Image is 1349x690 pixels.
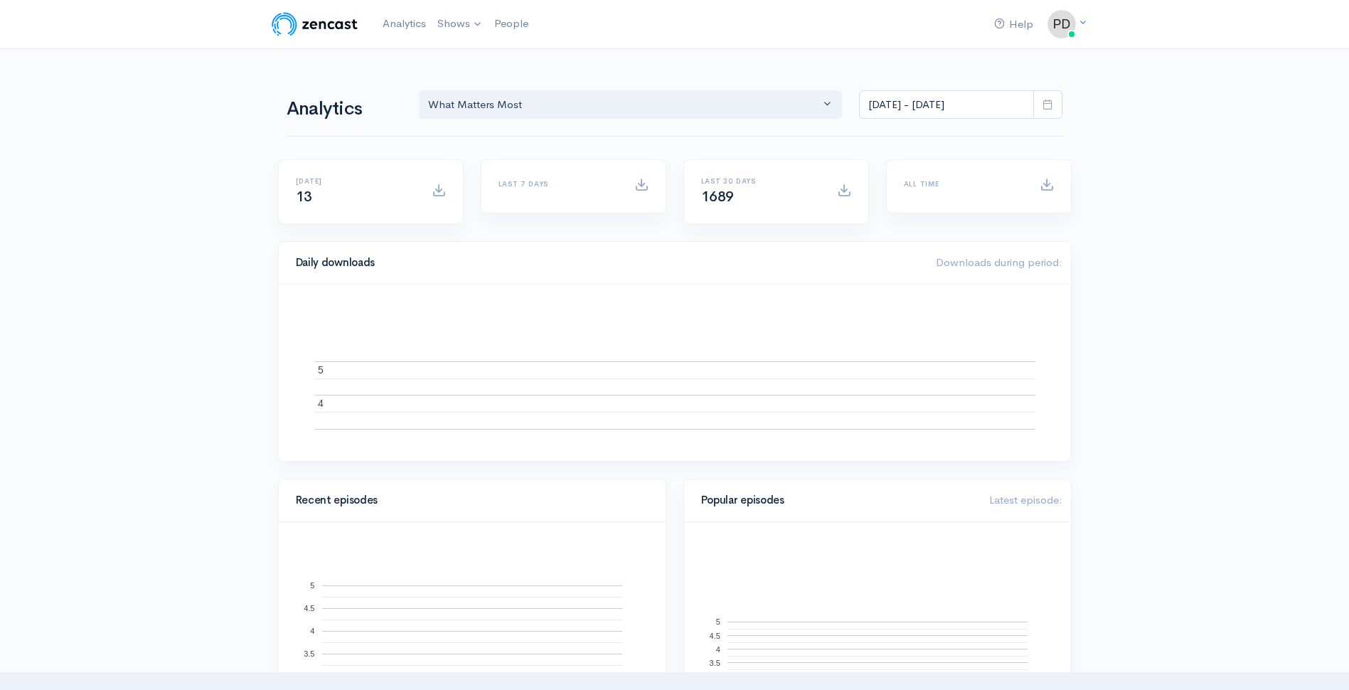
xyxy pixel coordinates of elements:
img: ZenCast Logo [270,10,360,38]
a: Shows [432,9,489,40]
text: 3.5 [304,649,314,658]
div: What Matters Most [428,97,821,113]
span: Latest episode: [989,493,1062,506]
h1: Analytics [287,99,402,120]
text: 5 [715,617,720,626]
h4: Recent episodes [296,494,640,506]
span: Downloads during period: [936,255,1062,269]
a: People [489,9,534,39]
iframe: gist-messenger-bubble-iframe [1301,642,1335,676]
text: 3.5 [709,658,720,667]
img: ... [1047,10,1076,38]
h4: Daily downloads [296,257,919,269]
text: 4 [318,398,324,409]
a: Help [988,9,1039,40]
text: 4 [715,644,720,653]
button: What Matters Most [419,90,843,120]
svg: A chart. [296,539,649,681]
svg: A chart. [701,539,1054,681]
h6: Last 7 days [498,180,617,188]
span: 13 [296,188,312,206]
h6: [DATE] [296,177,415,185]
h6: Last 30 days [701,177,820,185]
text: 4.5 [304,604,314,612]
input: analytics date range selector [859,90,1034,120]
a: Analytics [377,9,432,39]
text: 5 [310,581,314,590]
svg: A chart. [296,302,1054,444]
h6: All time [904,180,1023,188]
text: 4 [310,627,314,635]
text: 4.5 [709,631,720,639]
h4: Popular episodes [701,494,972,506]
text: 5 [318,363,324,375]
span: 1689 [701,188,734,206]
